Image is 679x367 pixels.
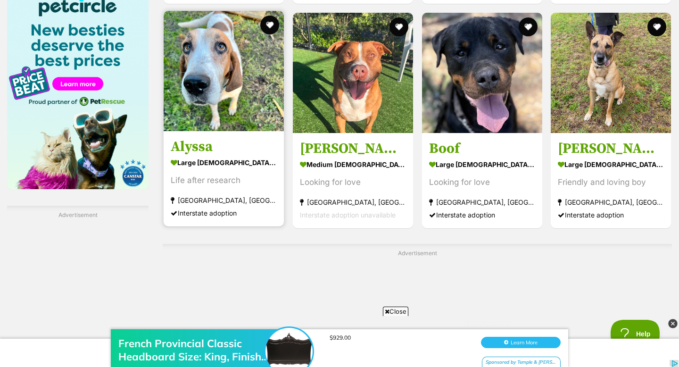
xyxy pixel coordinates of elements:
span: Interstate adoption unavailable [300,211,396,219]
button: Learn More [481,26,561,38]
div: Looking for love [429,176,535,189]
h3: [PERSON_NAME] imp 350 [300,140,406,158]
img: Alyssa - Foxhound Dog [164,11,284,131]
div: Looking for love [300,176,406,189]
a: [PERSON_NAME] imp 350 medium [DEMOGRAPHIC_DATA] Dog Looking for love [GEOGRAPHIC_DATA], [GEOGRAPH... [293,133,413,229]
a: Alyssa large [DEMOGRAPHIC_DATA] Dog Life after research [GEOGRAPHIC_DATA], [GEOGRAPHIC_DATA] Inte... [164,131,284,227]
a: Boof large [DEMOGRAPHIC_DATA] Dog Looking for love [GEOGRAPHIC_DATA], [GEOGRAPHIC_DATA] Interstat... [422,133,542,229]
strong: large [DEMOGRAPHIC_DATA] Dog [558,158,664,172]
strong: [GEOGRAPHIC_DATA], [GEOGRAPHIC_DATA] [558,196,664,209]
button: favourite [647,17,666,36]
strong: [GEOGRAPHIC_DATA], [GEOGRAPHIC_DATA] [171,194,277,207]
div: Interstate adoption [171,207,277,220]
h3: Alyssa [171,138,277,156]
img: Boof - Rottweiler Dog [422,13,542,133]
div: $929.00 [330,24,471,31]
div: Life after research [171,175,277,187]
div: Friendly and loving boy [558,176,664,189]
img: Miguel imp 350 - American Staffordshire Terrier Dog [293,13,413,133]
strong: large [DEMOGRAPHIC_DATA] Dog [429,158,535,172]
a: [PERSON_NAME] large [DEMOGRAPHIC_DATA] Dog Friendly and loving boy [GEOGRAPHIC_DATA], [GEOGRAPHIC... [551,133,671,229]
button: favourite [518,17,537,36]
h3: Boof [429,140,535,158]
strong: [GEOGRAPHIC_DATA], [GEOGRAPHIC_DATA] [429,196,535,209]
strong: large [DEMOGRAPHIC_DATA] Dog [171,156,277,170]
div: Sponsored by Temple & [PERSON_NAME] [482,46,561,58]
div: Interstate adoption [558,209,664,222]
strong: [GEOGRAPHIC_DATA], [GEOGRAPHIC_DATA] [300,196,406,209]
button: favourite [260,16,279,34]
img: Rex - German Shepherd Dog [551,13,671,133]
div: French Provincial Classic Headboard Size: King, Finish: Black [118,26,269,53]
h3: [PERSON_NAME] [558,140,664,158]
strong: medium [DEMOGRAPHIC_DATA] Dog [300,158,406,172]
span: Close [383,307,408,316]
button: favourite [389,17,408,36]
div: Interstate adoption [429,209,535,222]
img: close_grey_3x.png [668,319,678,328]
img: French Provincial Classic Headboard Size: King, Finish: Black [265,17,313,65]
